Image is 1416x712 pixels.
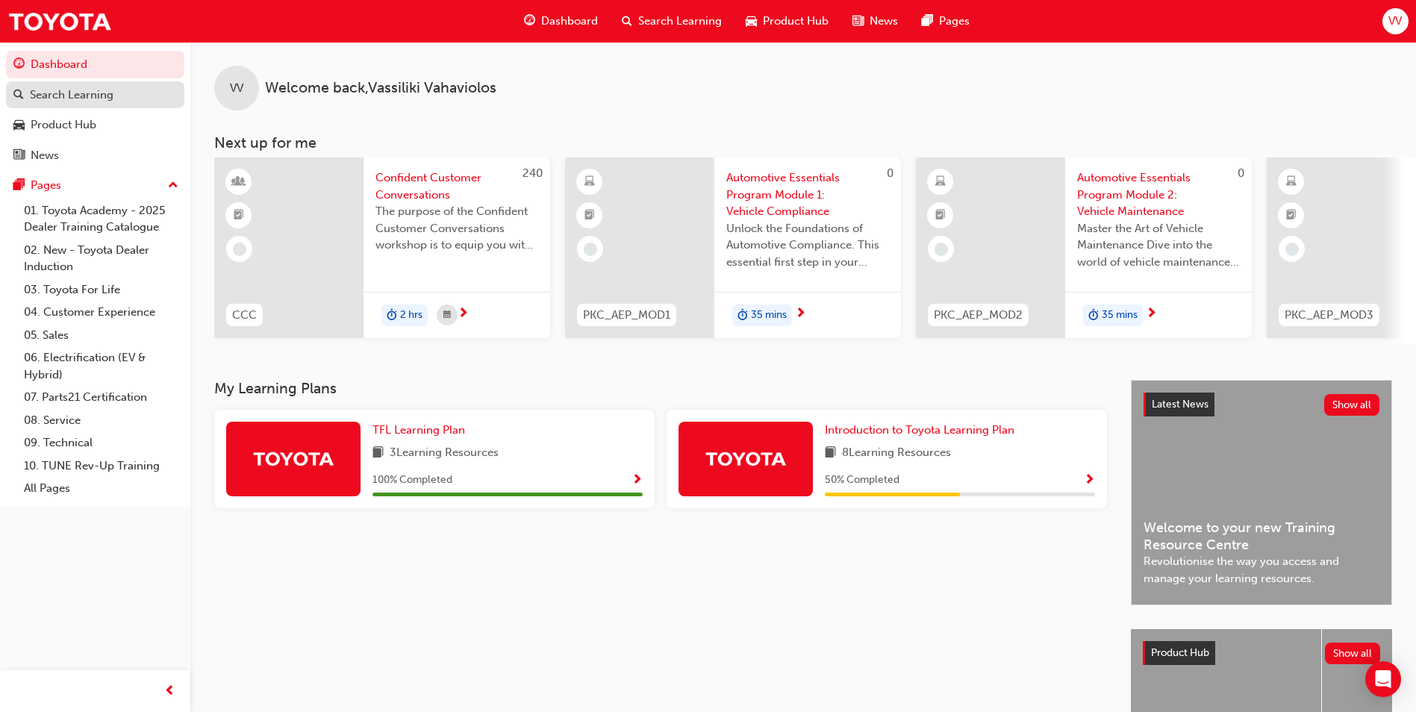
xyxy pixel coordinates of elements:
[18,301,184,324] a: 04. Customer Experience
[375,169,538,203] span: Confident Customer Conversations
[1324,394,1380,416] button: Show all
[825,472,899,489] span: 50 % Completed
[18,199,184,239] a: 01. Toyota Academy - 2025 Dealer Training Catalogue
[234,206,244,225] span: booktick-icon
[168,176,178,196] span: up-icon
[763,13,829,30] span: Product Hub
[1143,641,1380,665] a: Product HubShow all
[726,169,889,220] span: Automotive Essentials Program Module 1: Vehicle Compliance
[18,324,184,347] a: 05. Sales
[842,444,951,463] span: 8 Learning Resources
[190,134,1416,152] h3: Next up for me
[234,172,244,192] span: learningResourceType_INSTRUCTOR_LED-icon
[1152,398,1208,410] span: Latest News
[852,12,864,31] span: news-icon
[214,380,1107,397] h3: My Learning Plans
[232,307,257,324] span: CCC
[910,6,982,37] a: pages-iconPages
[916,157,1252,338] a: 0PKC_AEP_MOD2Automotive Essentials Program Module 2: Vehicle MaintenanceMaster the Art of Vehicle...
[1077,220,1240,271] span: Master the Art of Vehicle Maintenance Dive into the world of vehicle maintenance with this compre...
[1388,13,1402,30] span: VV
[705,446,787,472] img: Trak
[1382,8,1409,34] button: VV
[18,409,184,432] a: 08. Service
[583,307,670,324] span: PKC_AEP_MOD1
[584,172,595,192] span: learningResourceType_ELEARNING-icon
[825,422,1020,439] a: Introduction to Toyota Learning Plan
[795,307,806,321] span: next-icon
[372,444,384,463] span: book-icon
[887,166,893,180] span: 0
[934,307,1023,324] span: PKC_AEP_MOD2
[1325,643,1381,664] button: Show all
[18,455,184,478] a: 10. TUNE Rev-Up Training
[252,446,334,472] img: Trak
[6,111,184,139] a: Product Hub
[1084,474,1095,487] span: Show Progress
[443,306,451,325] span: calendar-icon
[751,307,787,324] span: 35 mins
[458,307,469,321] span: next-icon
[18,431,184,455] a: 09. Technical
[1146,307,1157,321] span: next-icon
[1144,519,1379,553] span: Welcome to your new Training Resource Centre
[746,12,757,31] span: car-icon
[390,444,499,463] span: 3 Learning Resources
[387,306,397,325] span: duration-icon
[372,423,465,437] span: TFL Learning Plan
[1102,307,1138,324] span: 35 mins
[631,471,643,490] button: Show Progress
[18,239,184,278] a: 02. New - Toyota Dealer Induction
[1238,166,1244,180] span: 0
[1144,553,1379,587] span: Revolutionise the way you access and manage your learning resources.
[523,166,543,180] span: 240
[935,243,948,256] span: learningRecordVerb_NONE-icon
[1285,243,1299,256] span: learningRecordVerb_NONE-icon
[737,306,748,325] span: duration-icon
[7,4,112,38] img: Trak
[512,6,610,37] a: guage-iconDashboard
[726,220,889,271] span: Unlock the Foundations of Automotive Compliance. This essential first step in your Automotive Ess...
[214,157,550,338] a: 240CCCConfident Customer ConversationsThe purpose of the Confident Customer Conversations worksho...
[13,179,25,193] span: pages-icon
[1286,206,1297,225] span: booktick-icon
[825,444,836,463] span: book-icon
[565,157,901,338] a: 0PKC_AEP_MOD1Automotive Essentials Program Module 1: Vehicle ComplianceUnlock the Foundations of ...
[6,48,184,172] button: DashboardSearch LearningProduct HubNews
[31,116,96,134] div: Product Hub
[230,80,243,97] span: VV
[541,13,598,30] span: Dashboard
[734,6,840,37] a: car-iconProduct Hub
[6,51,184,78] a: Dashboard
[1084,471,1095,490] button: Show Progress
[638,13,722,30] span: Search Learning
[18,278,184,302] a: 03. Toyota For Life
[31,147,59,164] div: News
[840,6,910,37] a: news-iconNews
[631,474,643,487] span: Show Progress
[870,13,898,30] span: News
[31,177,61,194] div: Pages
[400,307,422,324] span: 2 hrs
[265,80,496,97] span: Welcome back , Vassiliki Vahaviolos
[1365,661,1401,697] div: Open Intercom Messenger
[584,243,597,256] span: learningRecordVerb_NONE-icon
[1131,380,1392,605] a: Latest NewsShow allWelcome to your new Training Resource CentreRevolutionise the way you access a...
[13,58,25,72] span: guage-icon
[233,243,246,256] span: learningRecordVerb_NONE-icon
[1077,169,1240,220] span: Automotive Essentials Program Module 2: Vehicle Maintenance
[18,477,184,500] a: All Pages
[372,422,471,439] a: TFL Learning Plan
[1286,172,1297,192] span: learningResourceType_ELEARNING-icon
[1285,307,1373,324] span: PKC_AEP_MOD3
[6,172,184,199] button: Pages
[13,149,25,163] span: news-icon
[622,12,632,31] span: search-icon
[13,89,24,102] span: search-icon
[18,346,184,386] a: 06. Electrification (EV & Hybrid)
[1151,646,1209,659] span: Product Hub
[524,12,535,31] span: guage-icon
[13,119,25,132] span: car-icon
[922,12,933,31] span: pages-icon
